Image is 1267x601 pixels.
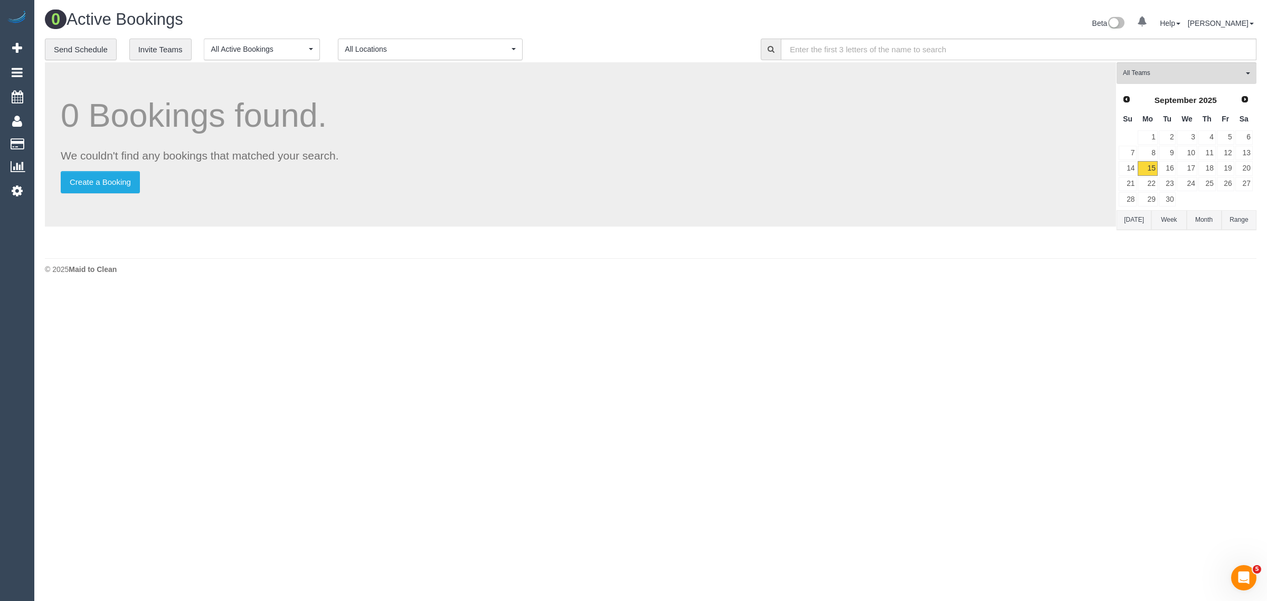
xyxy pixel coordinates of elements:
span: Thursday [1203,115,1212,123]
a: 17 [1177,161,1197,175]
span: All Locations [345,44,509,54]
a: 24 [1177,177,1197,191]
a: 3 [1177,130,1197,145]
span: All Teams [1123,69,1243,78]
a: Help [1160,19,1180,27]
span: Wednesday [1181,115,1193,123]
a: [PERSON_NAME] [1188,19,1254,27]
span: Monday [1142,115,1153,123]
span: Prev [1122,95,1131,104]
a: 14 [1119,161,1137,175]
a: 12 [1217,146,1234,160]
ol: All Teams [1117,62,1256,79]
a: 1 [1138,130,1157,145]
iframe: Intercom live chat [1231,565,1256,590]
button: All Active Bookings [204,39,320,60]
a: 4 [1198,130,1216,145]
a: 15 [1138,161,1157,175]
span: Saturday [1240,115,1249,123]
a: 25 [1198,177,1216,191]
a: 20 [1235,161,1253,175]
a: 9 [1159,146,1176,160]
h1: Active Bookings [45,11,643,29]
a: Beta [1092,19,1125,27]
p: We couldn't find any bookings that matched your search. [61,148,1100,163]
span: Tuesday [1163,115,1171,123]
a: 18 [1198,161,1216,175]
a: 6 [1235,130,1253,145]
a: 10 [1177,146,1197,160]
span: September [1155,96,1197,105]
span: Sunday [1123,115,1132,123]
span: 0 [45,10,67,29]
button: All Locations [338,39,523,60]
a: Create a Booking [61,171,140,193]
a: 7 [1119,146,1137,160]
div: © 2025 [45,264,1256,275]
span: Next [1241,95,1249,104]
strong: Maid to Clean [69,265,117,274]
a: 5 [1217,130,1234,145]
a: 23 [1159,177,1176,191]
a: 16 [1159,161,1176,175]
span: 5 [1253,565,1261,574]
a: 28 [1119,192,1137,206]
a: Invite Teams [129,39,192,61]
h1: 0 Bookings found. [61,97,1100,134]
span: 2025 [1199,96,1217,105]
img: New interface [1107,17,1124,31]
a: 11 [1198,146,1216,160]
span: All Active Bookings [211,44,306,54]
button: Week [1151,210,1186,230]
a: 27 [1235,177,1253,191]
a: Send Schedule [45,39,117,61]
button: Range [1222,210,1256,230]
button: [DATE] [1117,210,1151,230]
img: Automaid Logo [6,11,27,25]
a: 30 [1159,192,1176,206]
a: Prev [1119,92,1134,107]
a: 8 [1138,146,1157,160]
a: 21 [1119,177,1137,191]
a: 13 [1235,146,1253,160]
input: Enter the first 3 letters of the name to search [781,39,1256,60]
span: Friday [1222,115,1229,123]
a: 2 [1159,130,1176,145]
button: All Teams [1117,62,1256,84]
button: Month [1187,210,1222,230]
a: Next [1237,92,1252,107]
a: 19 [1217,161,1234,175]
a: 26 [1217,177,1234,191]
a: 22 [1138,177,1157,191]
a: 29 [1138,192,1157,206]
